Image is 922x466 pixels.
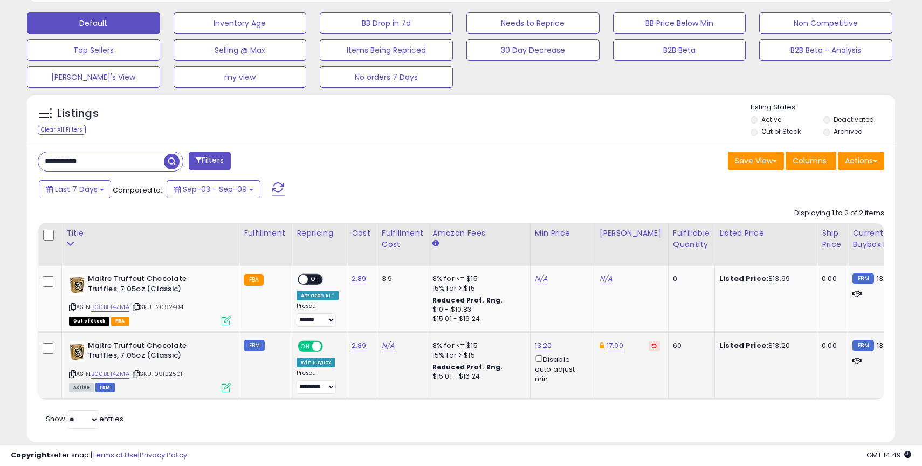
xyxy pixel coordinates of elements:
button: Actions [838,152,884,170]
button: Top Sellers [27,39,160,61]
div: Disable auto adjust min [535,353,587,385]
button: B2B Beta [613,39,746,61]
div: Fulfillable Quantity [673,228,710,250]
div: 3.9 [382,274,419,284]
small: FBM [244,340,265,351]
span: OFF [308,275,326,284]
button: BB Drop in 7d [320,12,453,34]
div: $15.01 - $16.24 [432,314,522,324]
span: Columns [793,155,827,166]
a: Terms of Use [92,450,138,460]
div: Amazon Fees [432,228,526,239]
b: Reduced Prof. Rng. [432,362,503,372]
a: B00BET4ZMA [91,303,129,312]
button: Filters [189,152,231,170]
span: All listings currently available for purchase on Amazon [69,383,94,392]
a: B00BET4ZMA [91,369,129,379]
b: Maitre Truffout Chocolate Truffles, 7.05oz (Classic) [88,341,219,364]
button: Items Being Repriced [320,39,453,61]
label: Deactivated [834,115,874,124]
span: ON [299,341,312,351]
div: ASIN: [69,341,231,391]
div: Cost [352,228,373,239]
img: 41KAXyFT9gL._SL40_.jpg [69,274,85,296]
a: Privacy Policy [140,450,187,460]
div: Title [66,228,235,239]
div: $13.20 [719,341,809,351]
button: [PERSON_NAME]'s View [27,66,160,88]
span: OFF [321,341,339,351]
div: 8% for <= $15 [432,341,522,351]
span: All listings that are currently out of stock and unavailable for purchase on Amazon [69,317,109,326]
img: 41KAXyFT9gL._SL40_.jpg [69,341,85,362]
strong: Copyright [11,450,50,460]
button: B2B Beta - Analysis [759,39,892,61]
button: Needs to Reprice [466,12,600,34]
h5: Listings [57,106,99,121]
div: $13.99 [719,274,809,284]
div: 60 [673,341,706,351]
span: Show: entries [46,414,123,424]
div: Fulfillment [244,228,287,239]
span: 13.08 [877,273,894,284]
div: 8% for <= $15 [432,274,522,284]
div: Displaying 1 to 2 of 2 items [794,208,884,218]
button: No orders 7 Days [320,66,453,88]
a: 17.00 [607,340,623,351]
a: N/A [535,273,548,284]
a: 2.89 [352,340,367,351]
div: Current Buybox Price [852,228,908,250]
button: Sep-03 - Sep-09 [167,180,260,198]
small: Amazon Fees. [432,239,439,249]
div: ASIN: [69,274,231,324]
button: Selling @ Max [174,39,307,61]
b: Reduced Prof. Rng. [432,296,503,305]
span: FBM [95,383,115,392]
label: Active [761,115,781,124]
span: Compared to: [113,185,162,195]
small: FBM [852,340,873,351]
button: Save View [728,152,784,170]
span: Last 7 Days [55,184,98,195]
div: 0 [673,274,706,284]
small: FBA [244,274,264,286]
button: Inventory Age [174,12,307,34]
span: 13.08 [877,340,894,351]
a: 2.89 [352,273,367,284]
label: Archived [834,127,863,136]
label: Out of Stock [761,127,801,136]
button: 30 Day Decrease [466,39,600,61]
a: 13.20 [535,340,552,351]
div: Listed Price [719,228,813,239]
span: 2025-09-17 14:49 GMT [866,450,911,460]
button: Non Competitive [759,12,892,34]
div: Win BuyBox [297,358,335,367]
span: | SKU: 09122501 [131,369,183,378]
button: my view [174,66,307,88]
small: FBM [852,273,873,284]
p: Listing States: [751,102,895,113]
button: Default [27,12,160,34]
b: Listed Price: [719,273,768,284]
b: Maitre Truffout Chocolate Truffles, 7.05oz (Classic) [88,274,219,297]
div: 15% for > $15 [432,284,522,293]
div: Ship Price [822,228,843,250]
a: N/A [382,340,395,351]
div: $10 - $10.83 [432,305,522,314]
span: Sep-03 - Sep-09 [183,184,247,195]
a: N/A [600,273,613,284]
button: Columns [786,152,836,170]
div: Min Price [535,228,590,239]
div: Preset: [297,369,339,394]
div: Clear All Filters [38,125,86,135]
div: 15% for > $15 [432,351,522,360]
div: [PERSON_NAME] [600,228,664,239]
div: Fulfillment Cost [382,228,423,250]
div: Repricing [297,228,342,239]
button: Last 7 Days [39,180,111,198]
div: Preset: [297,303,339,327]
div: Amazon AI * [297,291,339,300]
span: | SKU: 12092404 [131,303,184,311]
div: 0.00 [822,274,840,284]
div: 0.00 [822,341,840,351]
